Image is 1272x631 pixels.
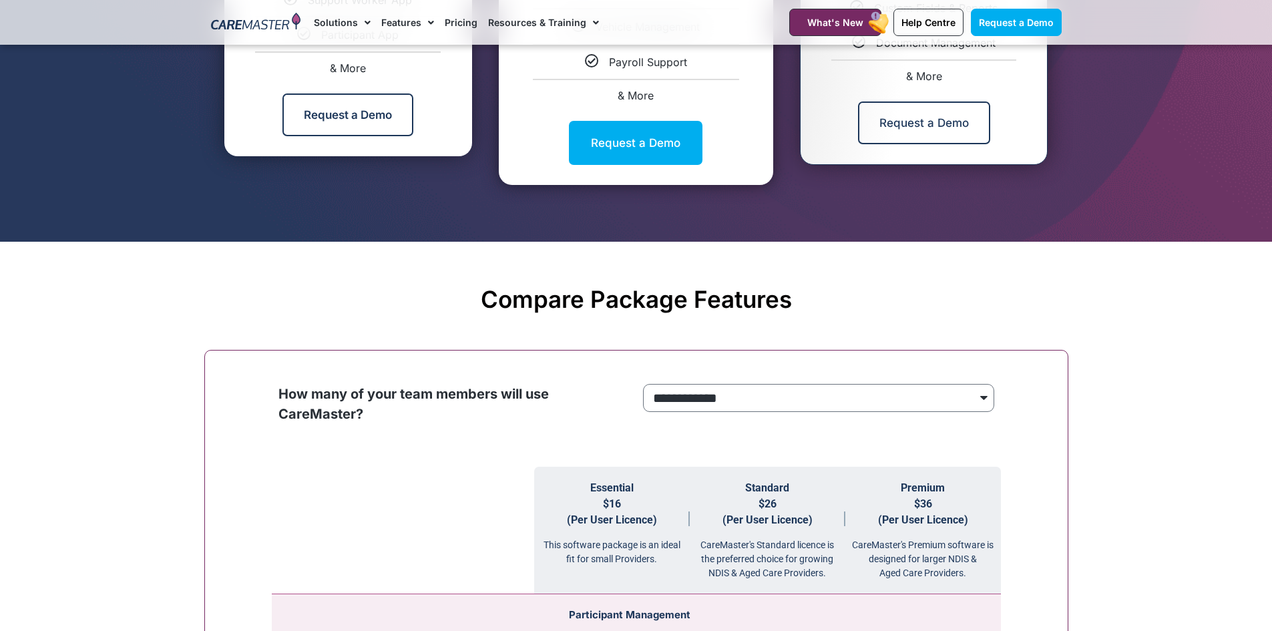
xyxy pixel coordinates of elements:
[971,9,1062,36] a: Request a Demo
[845,528,1001,580] div: CareMaster's Premium software is designed for larger NDIS & Aged Care Providers.
[807,17,863,28] span: What's New
[845,467,1001,594] th: Premium
[330,61,366,75] span: & More
[979,17,1054,28] span: Request a Demo
[690,528,845,580] div: CareMaster's Standard licence is the preferred choice for growing NDIS & Aged Care Providers.
[690,467,845,594] th: Standard
[567,497,657,526] span: $16 (Per User Licence)
[211,13,301,33] img: CareMaster Logo
[893,9,964,36] a: Help Centre
[878,497,968,526] span: $36 (Per User Licence)
[618,89,654,102] span: & More
[609,55,687,69] span: Payroll Support
[282,93,413,136] a: Request a Demo
[789,9,881,36] a: What's New
[569,608,690,621] span: Participant Management
[211,285,1062,313] h2: Compare Package Features
[569,121,702,165] a: Request a Demo
[858,101,990,144] a: Request a Demo
[901,17,956,28] span: Help Centre
[906,69,942,83] span: & More
[722,497,813,526] span: $26 (Per User Licence)
[278,384,630,424] p: How many of your team members will use CareMaster?
[534,467,690,594] th: Essential
[534,528,690,566] div: This software package is an ideal fit for small Providers.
